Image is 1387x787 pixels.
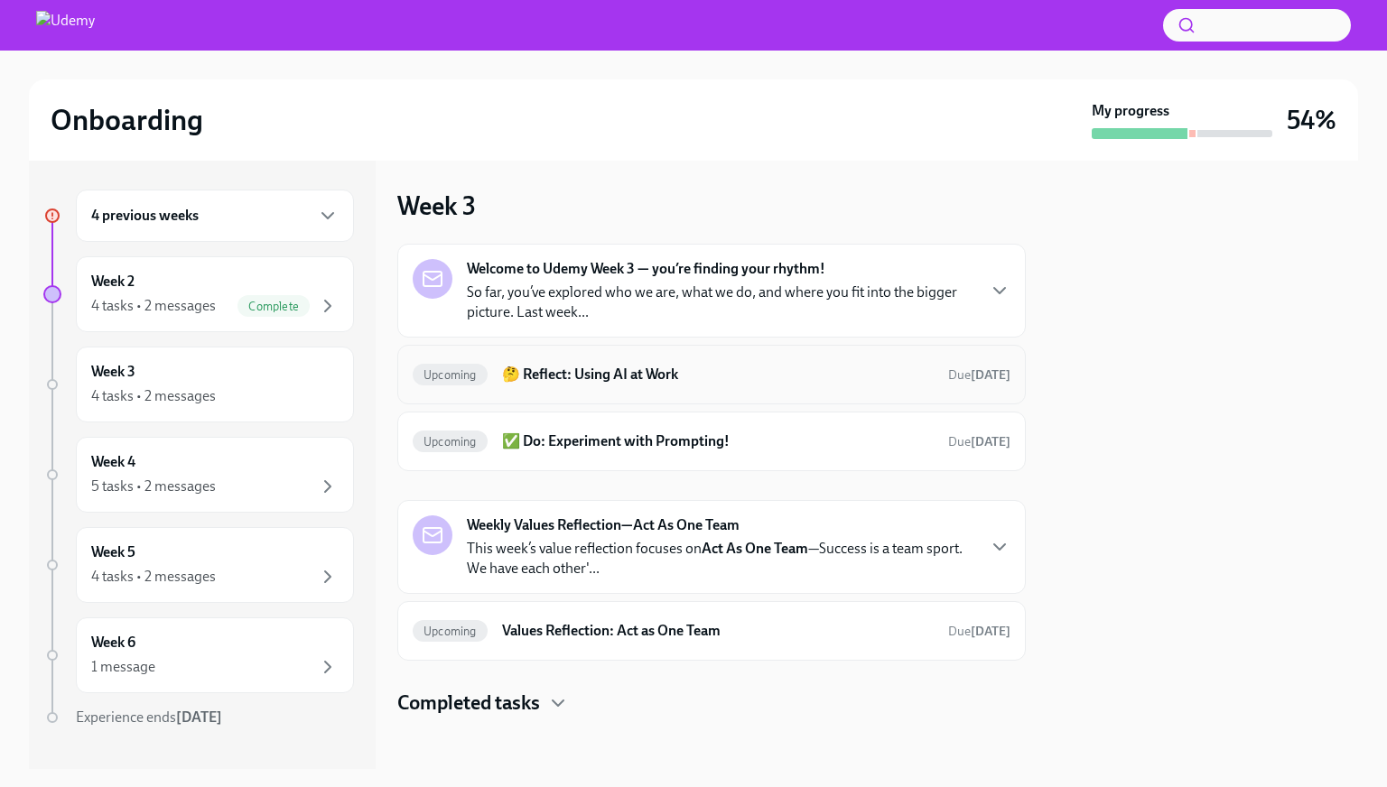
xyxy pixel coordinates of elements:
span: Due [948,367,1010,383]
h6: Week 5 [91,542,135,562]
a: Week 34 tasks • 2 messages [43,347,354,422]
a: Week 54 tasks • 2 messages [43,527,354,603]
div: 5 tasks • 2 messages [91,477,216,496]
div: 4 previous weeks [76,190,354,242]
h3: 54% [1287,104,1336,136]
strong: [DATE] [971,434,1010,449]
strong: [DATE] [971,367,1010,383]
strong: [DATE] [176,708,222,726]
strong: My progress [1092,101,1169,121]
a: UpcomingValues Reflection: Act as One TeamDue[DATE] [413,616,1010,645]
div: 4 tasks • 2 messages [91,296,216,316]
span: Upcoming [413,435,488,449]
a: Upcoming🤔 Reflect: Using AI at WorkDue[DATE] [413,360,1010,389]
strong: Act As One Team [702,540,808,557]
img: Udemy [36,11,95,40]
div: 1 message [91,657,155,677]
h2: Onboarding [51,102,203,138]
span: Complete [237,300,310,313]
h6: Week 2 [91,272,135,292]
div: 4 tasks • 2 messages [91,567,216,587]
span: Experience ends [76,708,222,726]
h6: Week 6 [91,633,135,653]
a: Upcoming✅ Do: Experiment with Prompting!Due[DATE] [413,427,1010,456]
h6: 🤔 Reflect: Using AI at Work [502,365,934,384]
span: Upcoming [413,368,488,382]
span: September 13th, 2025 11:00 [948,433,1010,450]
h3: Week 3 [397,190,476,222]
h6: 4 previous weeks [91,206,199,226]
div: Completed tasks [397,690,1026,717]
h4: Completed tasks [397,690,540,717]
a: Week 45 tasks • 2 messages [43,437,354,513]
strong: Welcome to Udemy Week 3 — you’re finding your rhythm! [467,259,825,279]
h6: Values Reflection: Act as One Team [502,621,934,641]
span: Due [948,434,1010,449]
h6: Week 3 [91,362,135,382]
strong: [DATE] [971,624,1010,639]
span: Upcoming [413,625,488,638]
p: This week’s value reflection focuses on —Success is a team sport. We have each other'... [467,539,974,579]
h6: ✅ Do: Experiment with Prompting! [502,431,934,451]
a: Week 61 message [43,617,354,693]
span: September 13th, 2025 11:00 [948,366,1010,384]
strong: Weekly Values Reflection—Act As One Team [467,515,740,535]
span: September 16th, 2025 11:00 [948,623,1010,640]
p: So far, you’ve explored who we are, what we do, and where you fit into the bigger picture. Last w... [467,282,974,322]
h6: Week 4 [91,452,135,472]
div: 4 tasks • 2 messages [91,386,216,406]
span: Due [948,624,1010,639]
a: Week 24 tasks • 2 messagesComplete [43,256,354,332]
